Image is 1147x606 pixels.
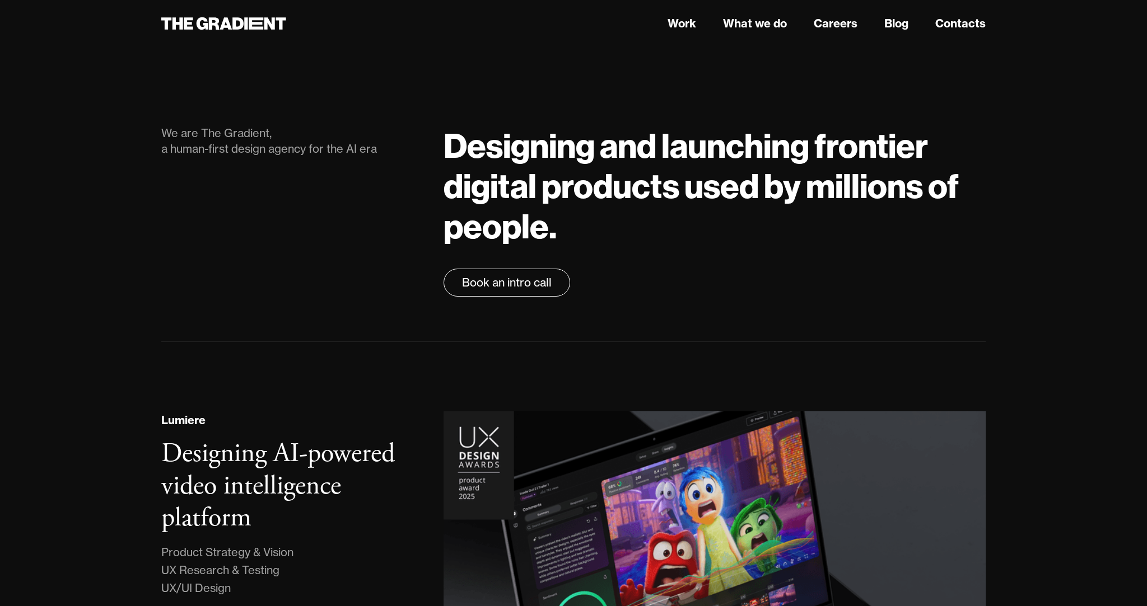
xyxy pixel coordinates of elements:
[723,15,787,32] a: What we do
[668,15,696,32] a: Work
[161,543,293,597] div: Product Strategy & Vision UX Research & Testing UX/UI Design
[444,269,570,297] a: Book an intro call
[814,15,857,32] a: Careers
[935,15,986,32] a: Contacts
[161,412,206,429] div: Lumiere
[444,125,986,246] h1: Designing and launching frontier digital products used by millions of people.
[884,15,908,32] a: Blog
[161,436,395,535] h3: Designing AI-powered video intelligence platform
[161,125,421,157] div: We are The Gradient, a human-first design agency for the AI era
